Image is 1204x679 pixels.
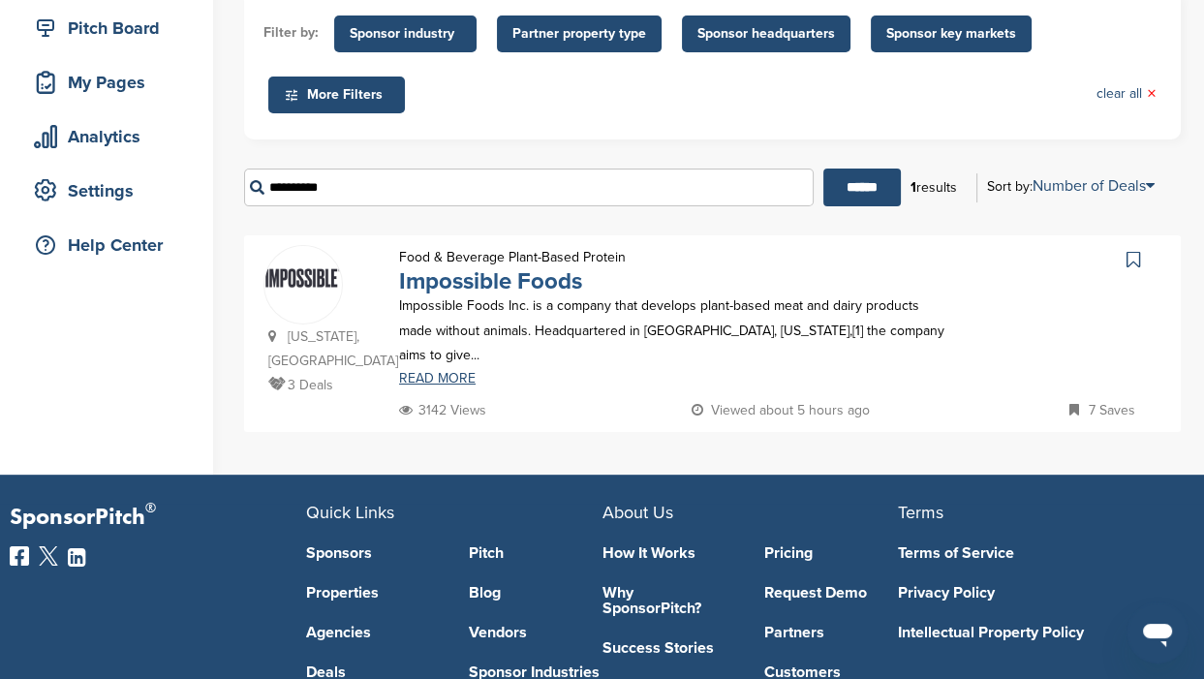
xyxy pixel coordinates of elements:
[399,372,946,386] a: READ MORE
[306,585,440,601] a: Properties
[306,625,440,640] a: Agencies
[469,585,602,601] a: Blog
[268,373,380,397] p: 3 Deals
[1033,176,1155,196] a: Number of Deals
[898,545,1165,561] a: Terms of Service
[19,169,194,213] a: Settings
[1127,602,1189,664] iframe: Button to launch messaging window
[911,179,916,196] b: 1
[764,585,898,601] a: Request Demo
[263,22,319,44] li: Filter by:
[602,640,736,656] a: Success Stories
[264,268,342,288] img: Impossible foods logo.svg
[399,267,582,295] a: Impossible Foods
[264,246,342,309] a: Impossible foods logo.svg
[898,585,1165,601] a: Privacy Policy
[306,545,440,561] a: Sponsors
[19,60,194,105] a: My Pages
[284,84,395,106] span: More Filters
[764,625,898,640] a: Partners
[29,119,194,154] div: Analytics
[1069,398,1135,422] p: 7 Saves
[886,23,1016,45] span: Sponsor key markets
[268,324,380,373] p: [US_STATE], [GEOGRAPHIC_DATA]
[1147,83,1157,105] span: ×
[697,23,835,45] span: Sponsor headquarters
[399,398,486,422] p: 3142 Views
[512,23,646,45] span: Partner property type
[692,398,870,422] p: Viewed about 5 hours ago
[602,585,736,616] a: Why SponsorPitch?
[19,223,194,267] a: Help Center
[898,502,943,523] span: Terms
[399,293,946,367] p: Impossible Foods Inc. is a company that develops plant-based meat and dairy products made without...
[602,502,673,523] span: About Us
[10,546,29,566] img: Facebook
[469,545,602,561] a: Pitch
[29,173,194,208] div: Settings
[764,545,898,561] a: Pricing
[602,545,736,561] a: How It Works
[306,502,394,523] span: Quick Links
[350,23,461,45] span: Sponsor industry
[29,228,194,262] div: Help Center
[399,245,626,269] p: Food & Beverage Plant-Based Protein
[29,11,194,46] div: Pitch Board
[19,6,194,50] a: Pitch Board
[901,171,967,204] div: results
[29,65,194,100] div: My Pages
[987,178,1155,194] div: Sort by:
[19,114,194,159] a: Analytics
[145,496,156,520] span: ®
[39,546,58,566] img: Twitter
[10,504,306,532] p: SponsorPitch
[469,625,602,640] a: Vendors
[898,625,1165,640] a: Intellectual Property Policy
[1096,83,1157,105] a: clear all×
